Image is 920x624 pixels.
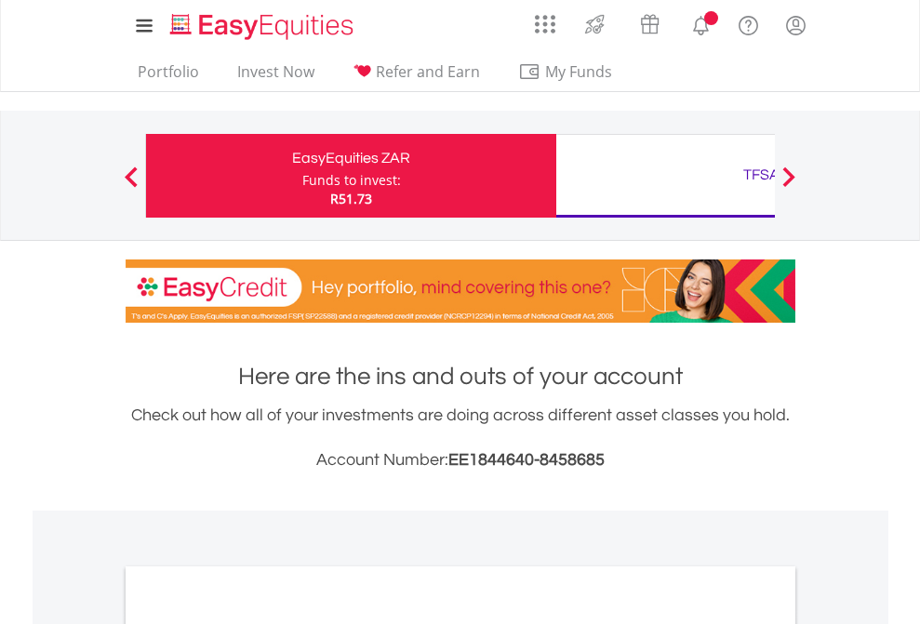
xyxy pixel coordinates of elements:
span: R51.73 [330,190,372,207]
img: grid-menu-icon.svg [535,14,555,34]
a: Refer and Earn [345,62,487,91]
img: thrive-v2.svg [580,9,610,39]
div: EasyEquities ZAR [157,145,545,171]
a: Vouchers [622,5,677,39]
span: EE1844640-8458685 [448,451,605,469]
img: vouchers-v2.svg [634,9,665,39]
img: EasyCredit Promotion Banner [126,259,795,323]
button: Next [770,176,807,194]
a: AppsGrid [523,5,567,34]
span: My Funds [518,60,640,84]
h3: Account Number: [126,447,795,473]
span: Refer and Earn [376,61,480,82]
div: Funds to invest: [302,171,401,190]
a: Notifications [677,5,725,42]
a: Portfolio [130,62,207,91]
a: Invest Now [230,62,322,91]
h1: Here are the ins and outs of your account [126,360,795,393]
button: Previous [113,176,150,194]
a: Home page [163,5,361,42]
img: EasyEquities_Logo.png [167,11,361,42]
div: Check out how all of your investments are doing across different asset classes you hold. [126,403,795,473]
a: FAQ's and Support [725,5,772,42]
a: My Profile [772,5,820,46]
